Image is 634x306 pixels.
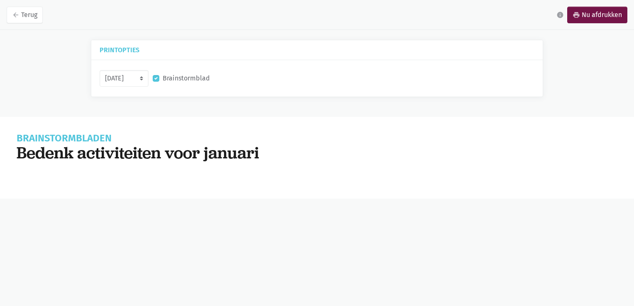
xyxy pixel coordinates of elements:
h1: Bedenk activiteiten voor januari [17,143,617,162]
i: info [556,11,564,19]
a: arrow_backTerug [7,7,43,23]
h1: Brainstormbladen [17,134,617,143]
i: print [573,11,580,19]
h5: Printopties [100,47,534,53]
i: arrow_back [12,11,20,19]
label: Brainstormblad [163,73,210,84]
a: printNu afdrukken [567,7,627,23]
